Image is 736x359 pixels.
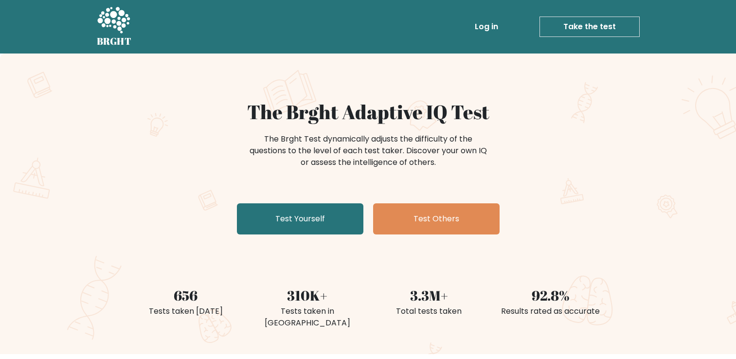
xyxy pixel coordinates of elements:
div: Total tests taken [374,305,484,317]
a: Test Yourself [237,203,363,234]
a: Log in [471,17,502,36]
div: Tests taken [DATE] [131,305,241,317]
div: 92.8% [496,285,606,305]
div: 656 [131,285,241,305]
a: BRGHT [97,4,132,50]
h1: The Brght Adaptive IQ Test [131,100,606,124]
div: Tests taken in [GEOGRAPHIC_DATA] [252,305,362,329]
div: 310K+ [252,285,362,305]
h5: BRGHT [97,36,132,47]
a: Test Others [373,203,500,234]
div: 3.3M+ [374,285,484,305]
div: The Brght Test dynamically adjusts the difficulty of the questions to the level of each test take... [247,133,490,168]
div: Results rated as accurate [496,305,606,317]
a: Take the test [539,17,640,37]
